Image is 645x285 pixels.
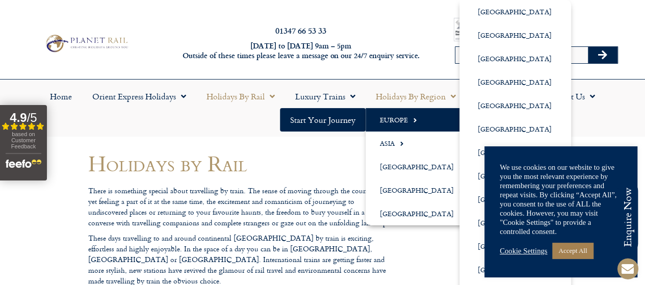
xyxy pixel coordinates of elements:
div: Blocked (selector): [484,146,637,277]
a: Orient Express Holidays [82,85,196,108]
a: [GEOGRAPHIC_DATA] [459,117,571,141]
a: Europe [366,108,473,132]
a: [GEOGRAPHIC_DATA] [459,23,571,47]
button: Search [588,47,617,63]
a: [GEOGRAPHIC_DATA] [366,178,473,202]
p: There is something special about travelling by train. The sense of moving through the countryside... [88,185,394,228]
a: Holidays by Region [366,85,466,108]
nav: Menu [5,85,640,132]
h1: Holidays by Rail [88,151,394,175]
a: [GEOGRAPHIC_DATA] [459,211,571,235]
h6: [DATE] to [DATE] 9am – 5pm Outside of these times please leave a message on our 24/7 enquiry serv... [174,41,427,60]
a: [GEOGRAPHIC_DATA] [459,188,571,211]
a: 01347 66 53 33 [275,24,326,36]
a: [GEOGRAPHIC_DATA] [459,141,571,164]
a: Home [40,85,82,108]
a: [GEOGRAPHIC_DATA] [459,94,571,117]
a: Holidays by Rail [196,85,285,108]
a: Start your Journey [280,108,366,132]
a: [GEOGRAPHIC_DATA] [459,164,571,188]
a: Luxury Trains [285,85,366,108]
a: Cookie Settings [500,246,547,255]
a: [GEOGRAPHIC_DATA] [366,202,473,225]
div: We use cookies on our website to give you the most relevant experience by remembering your prefer... [500,163,622,236]
a: [GEOGRAPHIC_DATA] [366,155,473,178]
img: Planet Rail Train Holidays Logo [42,33,130,54]
a: About Us [541,85,605,108]
a: [GEOGRAPHIC_DATA] [459,258,571,281]
a: [GEOGRAPHIC_DATA] [459,70,571,94]
a: Asia [366,132,473,155]
a: [GEOGRAPHIC_DATA] [459,235,571,258]
a: Accept All [552,243,593,258]
a: [GEOGRAPHIC_DATA] [459,47,571,70]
